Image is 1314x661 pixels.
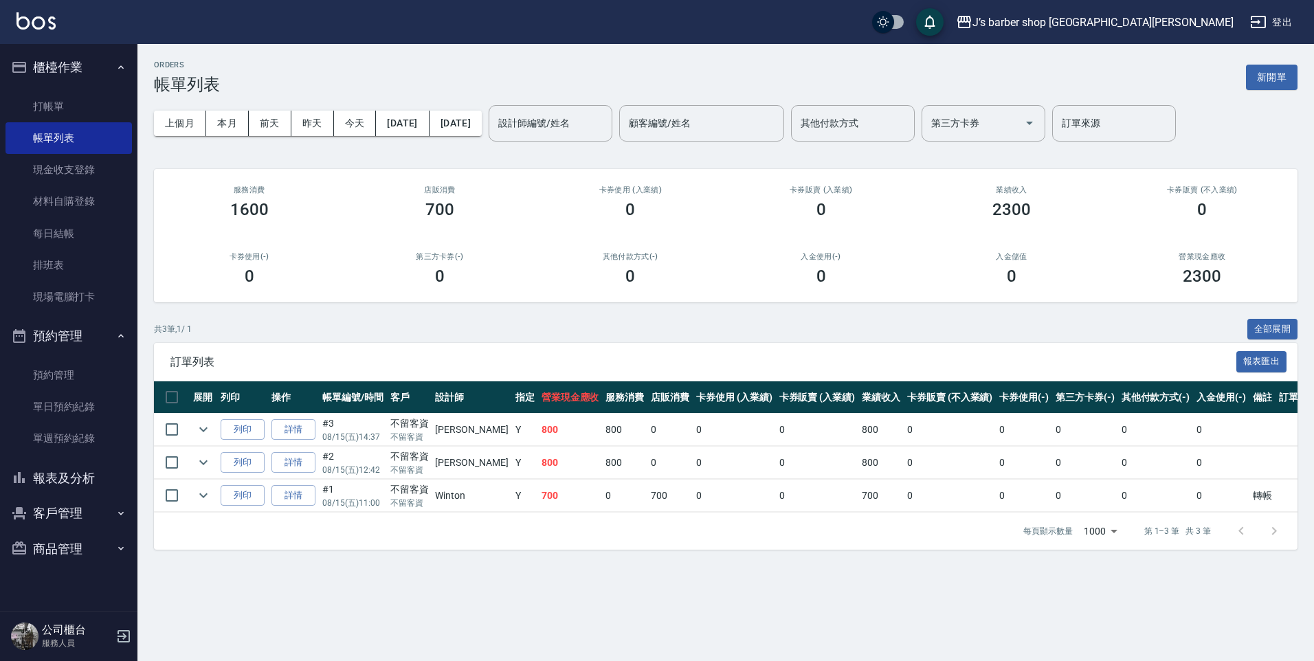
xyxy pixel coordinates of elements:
td: 0 [647,414,693,446]
button: 櫃檯作業 [5,49,132,85]
td: 800 [602,414,647,446]
td: 0 [1052,447,1118,479]
a: 詳情 [271,452,315,473]
th: 店販消費 [647,381,693,414]
h2: 入金使用(-) [742,252,900,261]
th: 其他付款方式(-) [1118,381,1194,414]
a: 材料自購登錄 [5,186,132,217]
p: 共 3 筆, 1 / 1 [154,323,192,335]
h3: 0 [245,267,254,286]
h3: 0 [625,200,635,219]
h2: 卡券販賣 (入業績) [742,186,900,194]
td: [PERSON_NAME] [432,447,511,479]
h2: ORDERS [154,60,220,69]
p: 不留客資 [390,464,429,476]
td: 0 [1052,414,1118,446]
td: Y [512,480,538,512]
button: 全部展開 [1247,319,1298,340]
td: 0 [996,447,1052,479]
div: 不留客資 [390,416,429,431]
a: 詳情 [271,485,315,506]
h3: 2300 [1183,267,1221,286]
h2: 卡券使用(-) [170,252,328,261]
td: 800 [538,447,603,479]
td: 0 [904,480,996,512]
td: #1 [319,480,387,512]
button: 預約管理 [5,318,132,354]
button: [DATE] [376,111,429,136]
span: 訂單列表 [170,355,1236,369]
th: 客戶 [387,381,432,414]
h3: 0 [625,267,635,286]
button: 列印 [221,485,265,506]
th: 卡券販賣 (入業績) [776,381,859,414]
button: 客戶管理 [5,495,132,531]
th: 業績收入 [858,381,904,414]
h2: 營業現金應收 [1124,252,1281,261]
button: 新開單 [1246,65,1298,90]
th: 指定 [512,381,538,414]
h3: 0 [1007,267,1016,286]
button: 列印 [221,452,265,473]
td: 0 [776,480,859,512]
p: 第 1–3 筆 共 3 筆 [1144,525,1211,537]
button: J’s barber shop [GEOGRAPHIC_DATA][PERSON_NAME] [950,8,1239,36]
h5: 公司櫃台 [42,623,112,637]
th: 營業現金應收 [538,381,603,414]
p: 不留客資 [390,431,429,443]
h3: 1600 [230,200,269,219]
h3: 服務消費 [170,186,328,194]
td: Y [512,447,538,479]
h3: 2300 [992,200,1031,219]
th: 入金使用(-) [1193,381,1249,414]
th: 卡券使用 (入業績) [693,381,776,414]
img: Logo [16,12,56,30]
td: [PERSON_NAME] [432,414,511,446]
td: 0 [776,414,859,446]
td: 0 [1118,480,1194,512]
td: 800 [602,447,647,479]
td: 0 [904,447,996,479]
p: 服務人員 [42,637,112,649]
h3: 700 [425,200,454,219]
a: 報表匯出 [1236,355,1287,368]
td: 0 [1118,447,1194,479]
td: 0 [693,414,776,446]
h3: 0 [816,267,826,286]
td: 0 [996,414,1052,446]
a: 每日結帳 [5,218,132,249]
a: 帳單列表 [5,122,132,154]
div: 不留客資 [390,482,429,497]
button: [DATE] [430,111,482,136]
button: 商品管理 [5,531,132,567]
h3: 0 [816,200,826,219]
td: #2 [319,447,387,479]
h2: 卡券使用 (入業績) [552,186,709,194]
h2: 入金儲值 [933,252,1090,261]
th: 操作 [268,381,319,414]
td: 800 [858,414,904,446]
h3: 帳單列表 [154,75,220,94]
td: 800 [858,447,904,479]
div: J’s barber shop [GEOGRAPHIC_DATA][PERSON_NAME] [972,14,1234,31]
p: 不留客資 [390,497,429,509]
td: Y [512,414,538,446]
h2: 店販消費 [361,186,518,194]
td: 0 [693,480,776,512]
a: 打帳單 [5,91,132,122]
button: 前天 [249,111,291,136]
td: 0 [996,480,1052,512]
td: #3 [319,414,387,446]
th: 設計師 [432,381,511,414]
td: 0 [1193,480,1249,512]
button: expand row [193,452,214,473]
button: 今天 [334,111,377,136]
th: 備註 [1249,381,1276,414]
th: 服務消費 [602,381,647,414]
td: 0 [1193,414,1249,446]
td: 0 [1052,480,1118,512]
h2: 其他付款方式(-) [552,252,709,261]
td: 700 [647,480,693,512]
button: 本月 [206,111,249,136]
div: 不留客資 [390,449,429,464]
